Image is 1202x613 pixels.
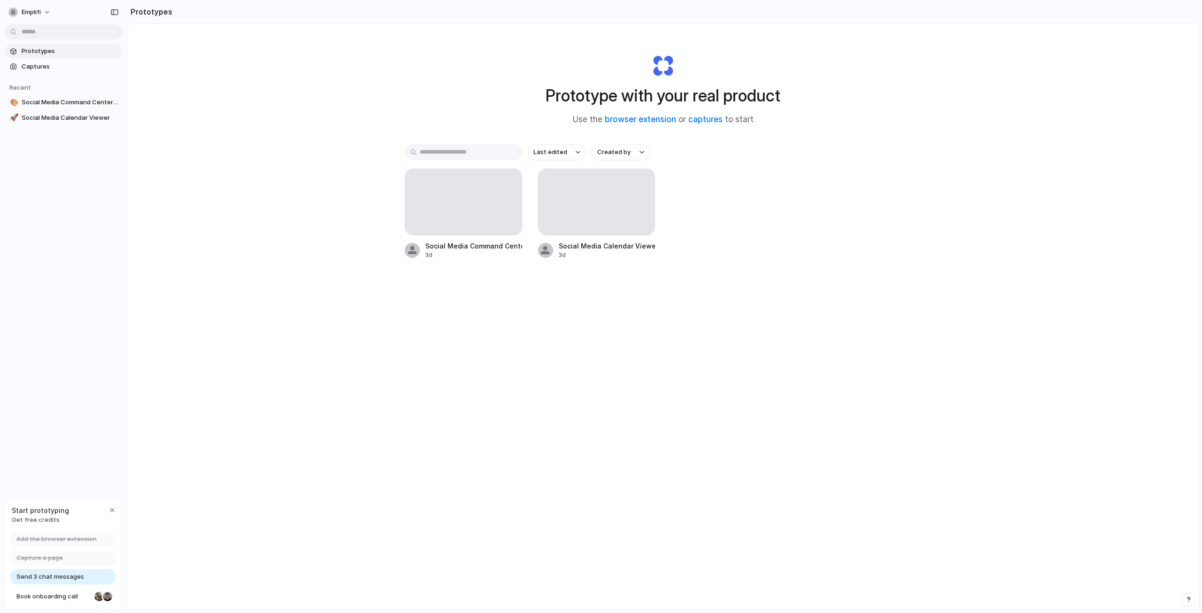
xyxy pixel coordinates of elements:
span: Recent [9,84,31,91]
span: Created by [597,147,631,157]
div: Social Media Calendar Viewer [559,241,655,251]
div: 🎨 [10,97,16,108]
span: Get free credits [12,515,69,525]
div: Christian Iacullo [102,591,113,602]
span: Book onboarding call [16,592,91,601]
a: 🎨Social Media Command Center Dashboard [5,95,122,109]
div: 🚀 [10,112,16,123]
div: 3d [425,251,522,259]
a: Social Media Command Center Dashboard3d [405,169,522,259]
a: 🚀Social Media Calendar Viewer [5,111,122,125]
span: Capture a page [16,553,63,563]
a: Captures [5,60,122,74]
button: Emplifi [5,5,55,20]
h1: Prototype with your real product [546,83,780,108]
div: Nicole Kubica [93,591,105,602]
span: Social Media Calendar Viewer [22,113,118,123]
div: 3d [559,251,655,259]
span: Captures [22,62,118,71]
span: Emplifi [22,8,41,17]
a: browser extension [605,115,676,124]
a: captures [688,115,723,124]
div: Social Media Command Center Dashboard [425,241,522,251]
span: Last edited [533,147,567,157]
button: Last edited [528,144,586,160]
span: Use the or to start [573,114,754,126]
a: Prototypes [5,44,122,58]
button: Created by [592,144,650,160]
span: Social Media Command Center Dashboard [22,98,118,107]
span: Add the browser extension [16,535,97,544]
span: Send 3 chat messages [16,572,84,582]
h2: Prototypes [127,6,172,17]
a: Book onboarding call [10,589,116,604]
button: 🎨 [8,98,18,107]
button: 🚀 [8,113,18,123]
span: Start prototyping [12,505,69,515]
a: Social Media Calendar Viewer3d [538,169,655,259]
span: Prototypes [22,47,118,56]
